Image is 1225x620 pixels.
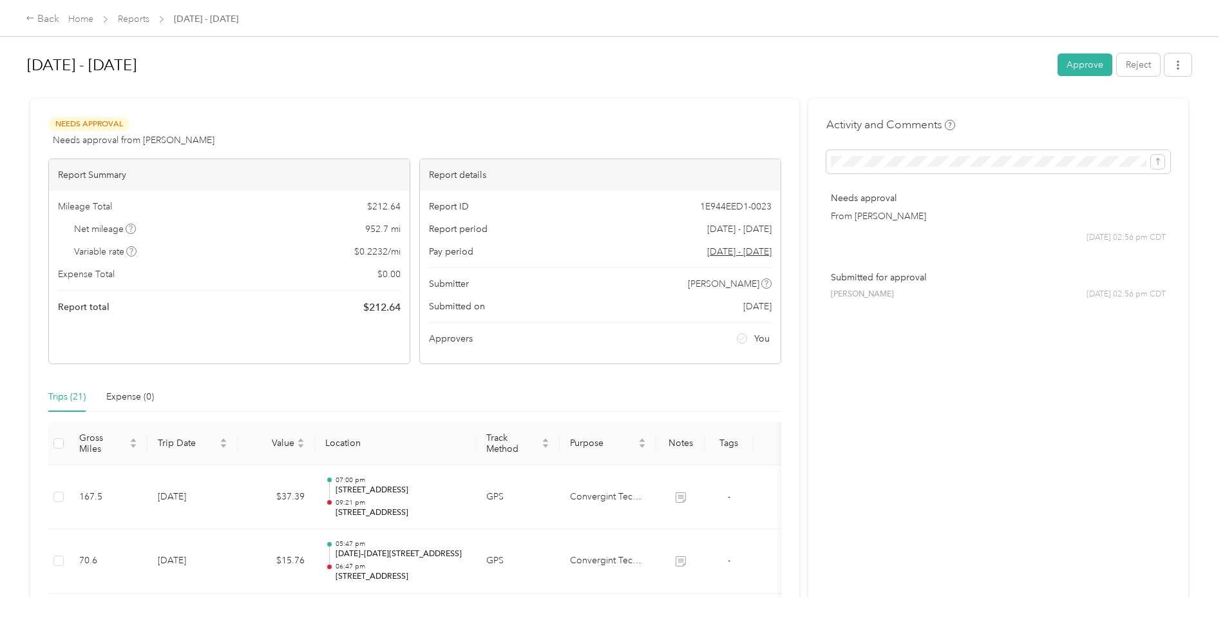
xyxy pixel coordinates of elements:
p: [STREET_ADDRESS] [336,507,466,519]
span: [PERSON_NAME] [831,289,894,300]
th: Purpose [560,422,656,465]
p: [STREET_ADDRESS] [336,571,466,583]
span: Track Method [486,432,539,454]
p: 09:21 pm [336,498,466,507]
button: Approve [1058,53,1112,76]
h1: Sep 1 - 30, 2025 [27,50,1049,81]
span: Approvers [429,332,473,345]
span: Submitter [429,277,469,291]
span: Trip Date [158,438,217,449]
span: - [728,491,730,502]
span: 952.7 mi [365,222,401,236]
span: [PERSON_NAME] [688,277,759,291]
p: Submitted for approval [831,271,1166,284]
h4: Activity and Comments [826,117,955,133]
span: caret-up [638,436,646,444]
td: $15.76 [238,529,315,594]
iframe: Everlance-gr Chat Button Frame [1153,548,1225,620]
th: Track Method [476,422,560,465]
span: $ 0.00 [377,267,401,281]
span: Value [248,438,294,449]
p: [STREET_ADDRESS] [336,485,466,496]
span: caret-down [220,442,227,450]
td: $37.39 [238,465,315,530]
span: Gross Miles [79,432,127,454]
th: Notes [656,422,705,465]
a: Reports [118,14,149,24]
p: 06:47 pm [336,562,466,571]
span: Purpose [570,438,636,449]
th: Gross Miles [69,422,147,465]
span: Needs Approval [48,117,129,131]
p: 07:00 pm [336,476,466,485]
p: 05:47 pm [336,539,466,548]
span: Submitted on [429,300,485,313]
td: Convergint Technologies [560,529,656,594]
p: [DATE]–[DATE][STREET_ADDRESS] [336,548,466,560]
div: Report Summary [49,159,410,191]
span: Needs approval from [PERSON_NAME] [53,133,214,147]
span: caret-up [129,436,137,444]
span: [DATE] [743,300,772,313]
span: $ 212.64 [363,300,401,315]
span: Report period [429,222,488,236]
div: Expense (0) [106,390,154,404]
span: Mileage Total [58,200,112,213]
p: From [PERSON_NAME] [831,209,1166,223]
p: Needs approval [831,191,1166,205]
span: Expense Total [58,267,115,281]
span: caret-down [542,442,549,450]
span: $ 212.64 [367,200,401,213]
span: [DATE] - [DATE] [174,12,238,26]
span: caret-down [638,442,646,450]
div: Trips (21) [48,390,86,404]
td: GPS [476,465,560,530]
th: Trip Date [147,422,238,465]
td: 167.5 [69,465,147,530]
span: Pay period [429,245,473,258]
button: Reject [1117,53,1160,76]
span: [DATE] - [DATE] [707,222,772,236]
span: caret-up [220,436,227,444]
td: [DATE] [147,465,238,530]
th: Tags [705,422,753,465]
a: Home [68,14,93,24]
span: caret-up [542,436,549,444]
span: You [754,332,770,345]
span: Report total [58,300,109,314]
span: Go to pay period [707,245,772,258]
span: Net mileage [74,222,137,236]
span: 1E944EED1-0023 [700,200,772,213]
span: caret-down [129,442,137,450]
span: [DATE] 02:56 pm CDT [1087,232,1166,244]
div: Report details [420,159,781,191]
span: Report ID [429,200,469,213]
th: Location [315,422,476,465]
td: GPS [476,529,560,594]
span: Variable rate [74,245,137,258]
td: [DATE] [147,529,238,594]
td: Convergint Technologies [560,465,656,530]
span: $ 0.2232 / mi [354,245,401,258]
span: - [728,555,730,566]
th: Value [238,422,315,465]
span: caret-down [297,442,305,450]
div: Back [26,12,59,27]
td: 70.6 [69,529,147,594]
span: caret-up [297,436,305,444]
span: [DATE] 02:56 pm CDT [1087,289,1166,300]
